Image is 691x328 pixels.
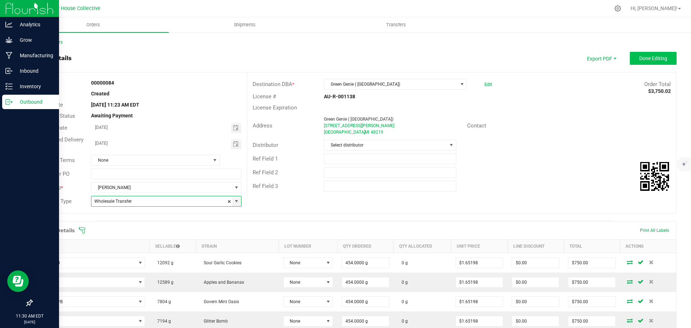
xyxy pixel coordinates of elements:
[631,5,677,11] span: Hi, [PERSON_NAME]!
[512,297,559,307] input: 0
[17,17,169,32] a: Orders
[456,258,503,268] input: 0
[231,123,241,133] span: Toggle calendar
[630,52,677,65] button: Done Editing
[5,36,13,44] inline-svg: Grow
[227,196,231,207] span: clear
[224,22,265,28] span: Shipments
[13,51,56,60] p: Manufacturing
[7,270,29,292] iframe: Resource center
[394,240,451,253] th: Qty Allocated
[324,140,447,150] span: Select distributor
[13,82,56,91] p: Inventory
[456,316,503,326] input: 0
[646,318,657,323] span: Delete Order Detail
[200,299,239,304] span: Govern Mint Oasis
[398,299,408,304] span: 0 g
[507,240,564,253] th: Line Discount
[5,67,13,75] inline-svg: Inbound
[484,82,492,87] a: Edit
[13,36,56,44] p: Grow
[324,79,457,89] span: Green Genie ( [GEOGRAPHIC_DATA])
[635,260,646,264] span: Save Order Detail
[646,299,657,303] span: Delete Order Detail
[337,240,393,253] th: Qty Ordered
[284,316,324,326] span: None
[648,88,671,94] strong: $3,750.02
[253,169,278,176] span: Ref Field 2
[5,52,13,59] inline-svg: Manufacturing
[579,52,623,65] li: Export PDF
[568,297,615,307] input: 0
[365,130,369,135] span: MI
[154,319,171,324] span: 7194 g
[37,277,136,287] span: AB - FB
[253,142,278,148] span: Distributor
[640,162,669,191] img: Scan me!
[376,22,416,28] span: Transfers
[196,240,279,253] th: Strain
[200,280,244,285] span: Apples and Bananas
[324,117,393,122] span: Green Genie ( [GEOGRAPHIC_DATA])
[149,240,196,253] th: Sellable
[5,83,13,90] inline-svg: Inventory
[635,299,646,303] span: Save Order Detail
[37,257,145,268] span: NO DATA FOUND
[639,55,667,61] span: Done Editing
[324,94,355,99] strong: AU-R-001138
[451,240,507,253] th: Unit Price
[91,155,211,165] span: None
[320,17,472,32] a: Transfers
[253,81,292,87] span: Destination DBA
[644,81,671,87] span: Order Total
[646,279,657,284] span: Delete Order Detail
[3,313,56,319] p: 11:30 AM EDT
[37,316,145,327] span: NO DATA FOUND
[398,260,408,265] span: 0 g
[91,183,232,193] span: [PERSON_NAME]
[568,316,615,326] input: 0
[324,130,365,135] span: [GEOGRAPHIC_DATA]
[13,67,56,75] p: Inbound
[613,5,622,12] div: Manage settings
[169,17,320,32] a: Shipments
[200,319,228,324] span: Glitter Bomb
[231,139,241,149] span: Toggle calendar
[154,299,171,304] span: 7804 g
[635,279,646,284] span: Save Order Detail
[154,260,173,265] span: 12092 g
[253,122,272,129] span: Address
[342,258,389,268] input: 0
[635,318,646,323] span: Save Order Detail
[398,280,408,285] span: 0 g
[253,104,297,111] span: License Expiration
[398,319,408,324] span: 0 g
[371,130,383,135] span: 48219
[456,277,503,287] input: 0
[13,98,56,106] p: Outbound
[284,277,324,287] span: None
[456,297,503,307] input: 0
[620,240,676,253] th: Actions
[37,296,145,307] span: NO DATA FOUND
[32,240,150,253] th: Item
[512,277,559,287] input: 0
[512,316,559,326] input: 0
[253,156,278,162] span: Ref Field 1
[37,316,136,326] span: GB - FB
[640,162,669,191] qrcode: 00000084
[253,93,276,100] span: License #
[91,80,114,86] strong: 00000084
[37,277,145,288] span: NO DATA FOUND
[5,21,13,28] inline-svg: Analytics
[13,20,56,29] p: Analytics
[564,240,620,253] th: Total
[279,240,338,253] th: Lot Number
[91,102,139,108] strong: [DATE] 11:23 AM EDT
[342,316,389,326] input: 0
[253,183,278,189] span: Ref Field 3
[568,277,615,287] input: 0
[5,98,13,105] inline-svg: Outbound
